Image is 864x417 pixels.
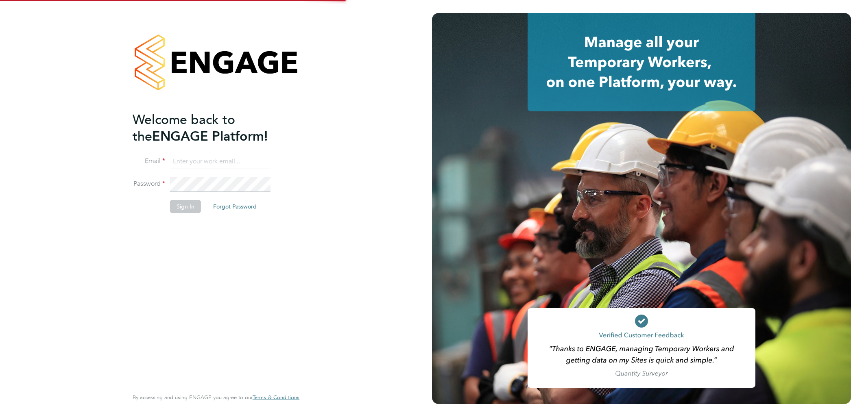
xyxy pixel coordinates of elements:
[133,112,235,144] span: Welcome back to the
[133,180,165,188] label: Password
[133,394,299,401] span: By accessing and using ENGAGE you agree to our
[133,111,291,145] h2: ENGAGE Platform!
[253,394,299,401] a: Terms & Conditions
[170,200,201,213] button: Sign In
[170,154,271,169] input: Enter your work email...
[207,200,263,213] button: Forgot Password
[133,157,165,165] label: Email
[253,394,299,401] span: Terms & Conditions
